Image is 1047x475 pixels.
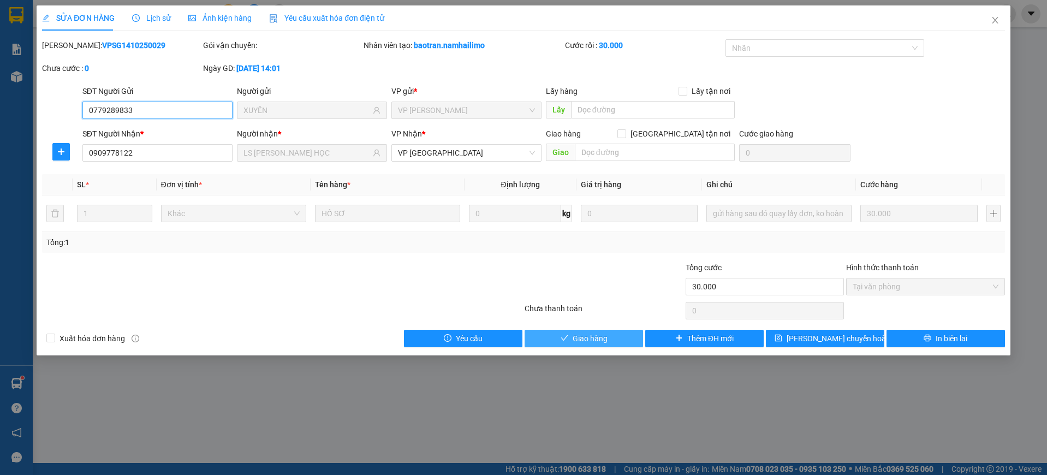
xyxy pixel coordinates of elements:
input: 0 [581,205,698,222]
div: Cước rồi : [565,39,724,51]
span: user [373,149,380,157]
div: Ngày GD: [203,62,362,74]
span: kg [561,205,572,222]
span: Lấy tận nơi [687,85,735,97]
input: Dọc đường [571,101,735,118]
div: [PERSON_NAME]: [42,39,201,51]
li: VP VP [GEOGRAPHIC_DATA] [5,59,75,95]
div: SĐT Người Gửi [82,85,233,97]
span: Giao [546,144,575,161]
input: Dọc đường [575,144,735,161]
span: printer [924,334,931,343]
button: delete [46,205,64,222]
span: Tại văn phòng [853,278,998,295]
span: Đơn vị tính [161,180,202,189]
div: SĐT Người Nhận [82,128,233,140]
input: VD: Bàn, Ghế [315,205,460,222]
span: Yêu cầu [456,333,483,345]
div: Chưa cước : [42,62,201,74]
button: plusThêm ĐH mới [645,330,764,347]
img: logo.jpg [5,5,44,44]
span: SỬA ĐƠN HÀNG [42,14,115,22]
span: [GEOGRAPHIC_DATA] tận nơi [626,128,735,140]
label: Hình thức thanh toán [846,263,919,272]
div: Gói vận chuyển: [203,39,362,51]
span: clock-circle [132,14,140,22]
label: Cước giao hàng [739,129,793,138]
img: icon [269,14,278,23]
span: Yêu cầu xuất hóa đơn điện tử [269,14,384,22]
div: Chưa thanh toán [523,302,685,322]
span: info-circle [132,335,139,342]
input: Tên người gửi [243,104,371,116]
div: Người gửi [237,85,387,97]
span: VP Nha Trang [398,145,535,161]
span: check [561,334,568,343]
span: VP Nhận [391,129,422,138]
button: Close [980,5,1010,36]
button: plus [52,143,70,161]
li: Nam Hải Limousine [5,5,158,46]
input: Ghi Chú [706,205,852,222]
input: Cước giao hàng [739,144,850,162]
span: [PERSON_NAME] chuyển hoàn [787,333,890,345]
span: Cước hàng [860,180,898,189]
span: Tổng cước [686,263,722,272]
span: VP Phạm Ngũ Lão [398,102,535,118]
span: Thêm ĐH mới [687,333,734,345]
button: checkGiao hàng [525,330,643,347]
th: Ghi chú [702,174,856,195]
div: VP gửi [391,85,542,97]
span: Khác [168,205,300,222]
span: edit [42,14,50,22]
span: Lịch sử [132,14,171,22]
li: VP VP [PERSON_NAME] Lão [75,59,145,95]
b: VPSG1410250029 [102,41,165,50]
div: Nhân viên tạo: [364,39,562,51]
button: save[PERSON_NAME] chuyển hoàn [766,330,884,347]
span: Ảnh kiện hàng [188,14,252,22]
span: In biên lai [936,333,967,345]
button: plus [986,205,1001,222]
span: exclamation-circle [444,334,451,343]
button: printerIn biên lai [887,330,1005,347]
input: Tên người nhận [243,147,371,159]
span: close [991,16,1000,25]
span: SL [77,180,86,189]
div: Tổng: 1 [46,236,404,248]
span: plus [53,147,69,156]
span: Giao hàng [573,333,608,345]
b: 30.000 [599,41,623,50]
button: exclamation-circleYêu cầu [404,330,522,347]
span: Lấy hàng [546,87,578,96]
span: Giá trị hàng [581,180,621,189]
div: Người nhận [237,128,387,140]
span: Giao hàng [546,129,581,138]
span: user [373,106,380,114]
span: plus [675,334,683,343]
span: Tên hàng [315,180,350,189]
b: 0 [85,64,89,73]
b: [DATE] 14:01 [236,64,281,73]
span: Lấy [546,101,571,118]
input: 0 [860,205,978,222]
span: Định lượng [501,180,540,189]
span: save [775,334,782,343]
b: baotran.namhailimo [414,41,485,50]
span: Xuất hóa đơn hàng [55,333,129,345]
span: picture [188,14,196,22]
